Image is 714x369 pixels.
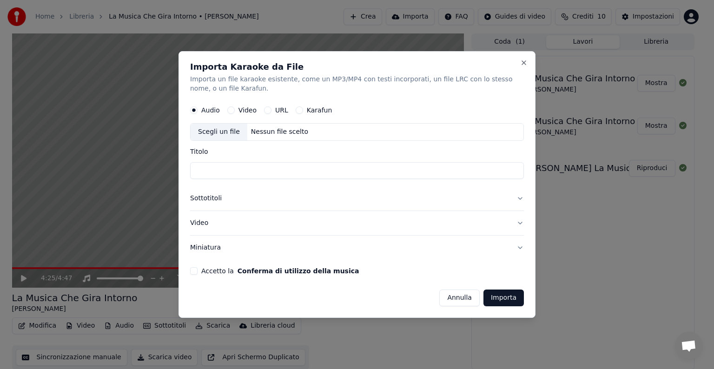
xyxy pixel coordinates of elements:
button: Accetto la [238,268,359,274]
label: Titolo [190,148,524,155]
label: URL [275,107,288,113]
label: Audio [201,107,220,113]
h2: Importa Karaoke da File [190,63,524,71]
button: Video [190,211,524,235]
button: Annulla [439,290,480,306]
div: Nessun file scelto [247,127,312,137]
button: Sottotitoli [190,186,524,211]
button: Importa [483,290,524,306]
label: Karafun [307,107,332,113]
p: Importa un file karaoke esistente, come un MP3/MP4 con testi incorporati, un file LRC con lo stes... [190,75,524,93]
label: Accetto la [201,268,359,274]
button: Miniatura [190,236,524,260]
label: Video [238,107,257,113]
div: Scegli un file [191,124,247,140]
